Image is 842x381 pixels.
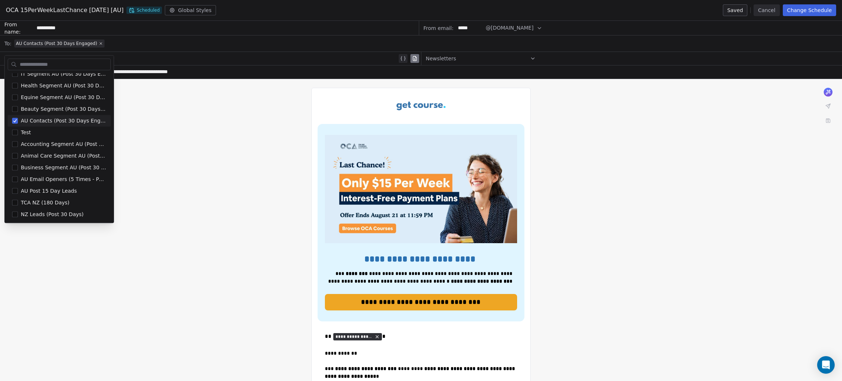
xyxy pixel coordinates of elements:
[21,211,84,218] span: NZ Leads (Post 30 Days)
[21,152,106,159] span: Animal Care Segment AU (Post 30 Days Engaged 14 Days)
[126,7,162,14] span: Scheduled
[21,140,106,148] span: Accounting Segment AU (Post 30 Days Engaged)
[424,24,454,32] span: From email:
[723,4,747,16] button: Saved
[16,41,97,46] span: AU Contacts (Post 30 Days Engaged)
[754,4,780,16] button: Cancel
[21,187,77,195] span: AU Post 15 Day Leads
[21,82,106,89] span: Health Segment AU (Post 30 Days Engaged)
[21,105,106,113] span: Beauty Segment (Post 30 Days Engaged)
[21,129,31,136] span: Test
[4,21,34,35] span: From name:
[486,24,534,32] span: @[DOMAIN_NAME]
[426,55,456,62] span: Newsletters
[6,6,124,15] span: OCA 15PerWeekLastChance [DATE] [AU]
[4,40,11,47] span: To:
[21,176,106,183] span: AU Email Openers (5 Times - Post 30 Day Leads)
[783,4,836,16] button: Change Schedule
[4,55,25,64] span: Subject:
[21,199,69,206] span: TCA NZ (180 Days)
[165,5,216,15] button: Global Styles
[21,70,106,78] span: IT Segment AU (Post 30 Days Engaged)
[21,117,106,124] span: AU Contacts (Post 30 Days Engaged)
[21,164,106,171] span: Business Segment AU (Post 30 Days Engaged)
[21,94,106,101] span: Equine Segment AU (Post 30 Days Engaged)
